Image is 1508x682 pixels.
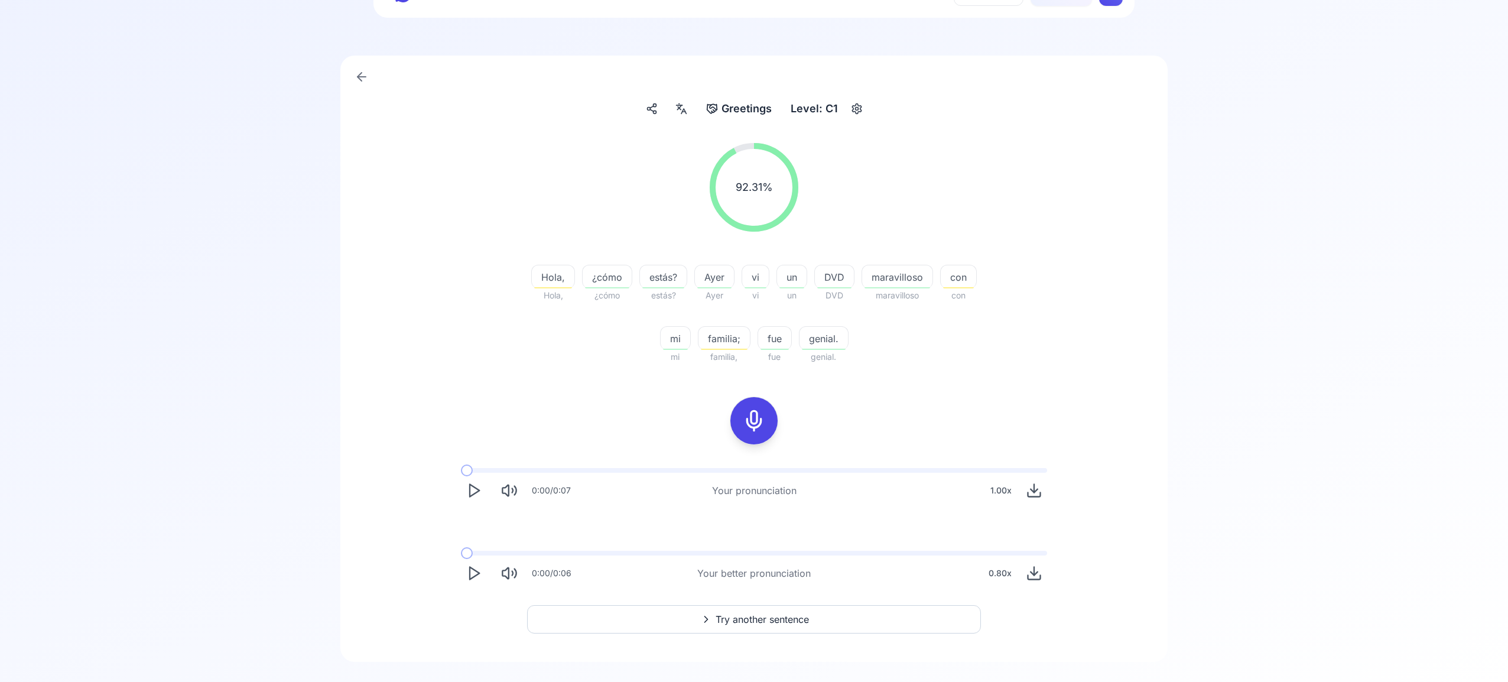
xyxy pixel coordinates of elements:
[496,478,522,504] button: Mute
[698,326,750,350] button: familia;
[461,478,487,504] button: Play
[698,332,750,346] span: familia;
[786,98,843,119] div: Level: C1
[583,270,632,284] span: ¿cómo
[461,560,487,586] button: Play
[799,332,848,346] span: genial.
[940,265,977,288] button: con
[758,350,792,364] span: fue
[694,265,734,288] button: Ayer
[786,98,866,119] button: Level: C1
[776,288,807,303] span: un
[531,265,575,288] button: Hola,
[758,326,792,350] button: fue
[697,566,811,580] div: Your better pronunciation
[758,332,791,346] span: fue
[742,288,769,303] span: vi
[582,288,632,303] span: ¿cómo
[532,567,571,579] div: 0:00 / 0:06
[531,288,575,303] span: Hola,
[776,265,807,288] button: un
[701,98,776,119] button: Greetings
[660,350,691,364] span: mi
[736,179,773,196] span: 92.31 %
[941,270,976,284] span: con
[984,561,1016,585] div: 0.80 x
[940,288,977,303] span: con
[815,270,854,284] span: DVD
[532,270,574,284] span: Hola,
[695,270,734,284] span: Ayer
[814,288,854,303] span: DVD
[698,350,750,364] span: familia,
[694,288,734,303] span: Ayer
[712,483,797,498] div: Your pronunciation
[496,560,522,586] button: Mute
[640,270,687,284] span: estás?
[721,100,772,117] span: Greetings
[862,270,932,284] span: maravilloso
[716,612,809,626] span: Try another sentence
[742,265,769,288] button: vi
[986,479,1016,502] div: 1.00 x
[777,270,807,284] span: un
[799,326,849,350] button: genial.
[582,265,632,288] button: ¿cómo
[661,332,690,346] span: mi
[799,350,849,364] span: genial.
[532,485,571,496] div: 0:00 / 0:07
[862,288,933,303] span: maravilloso
[639,288,687,303] span: estás?
[639,265,687,288] button: estás?
[1021,560,1047,586] button: Download audio
[1021,478,1047,504] button: Download audio
[862,265,933,288] button: maravilloso
[527,605,981,634] button: Try another sentence
[742,270,769,284] span: vi
[660,326,691,350] button: mi
[814,265,854,288] button: DVD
